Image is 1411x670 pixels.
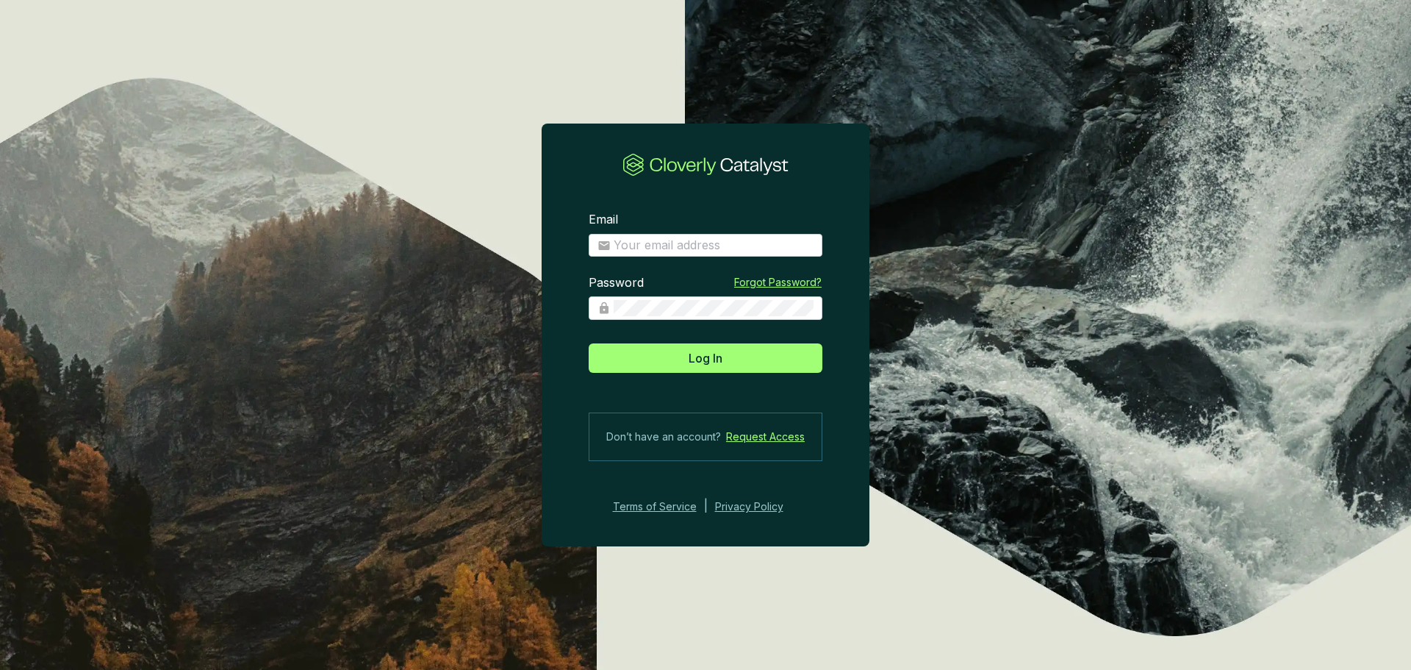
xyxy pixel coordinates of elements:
a: Terms of Service [608,498,697,516]
label: Email [589,212,618,228]
a: Request Access [726,428,805,446]
span: Don’t have an account? [606,428,721,446]
a: Privacy Policy [715,498,803,516]
a: Forgot Password? [734,275,822,290]
label: Password [589,275,644,291]
button: Log In [589,343,822,373]
input: Password [614,300,814,316]
input: Email [614,238,814,254]
div: | [704,498,708,516]
span: Log In [689,349,722,367]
